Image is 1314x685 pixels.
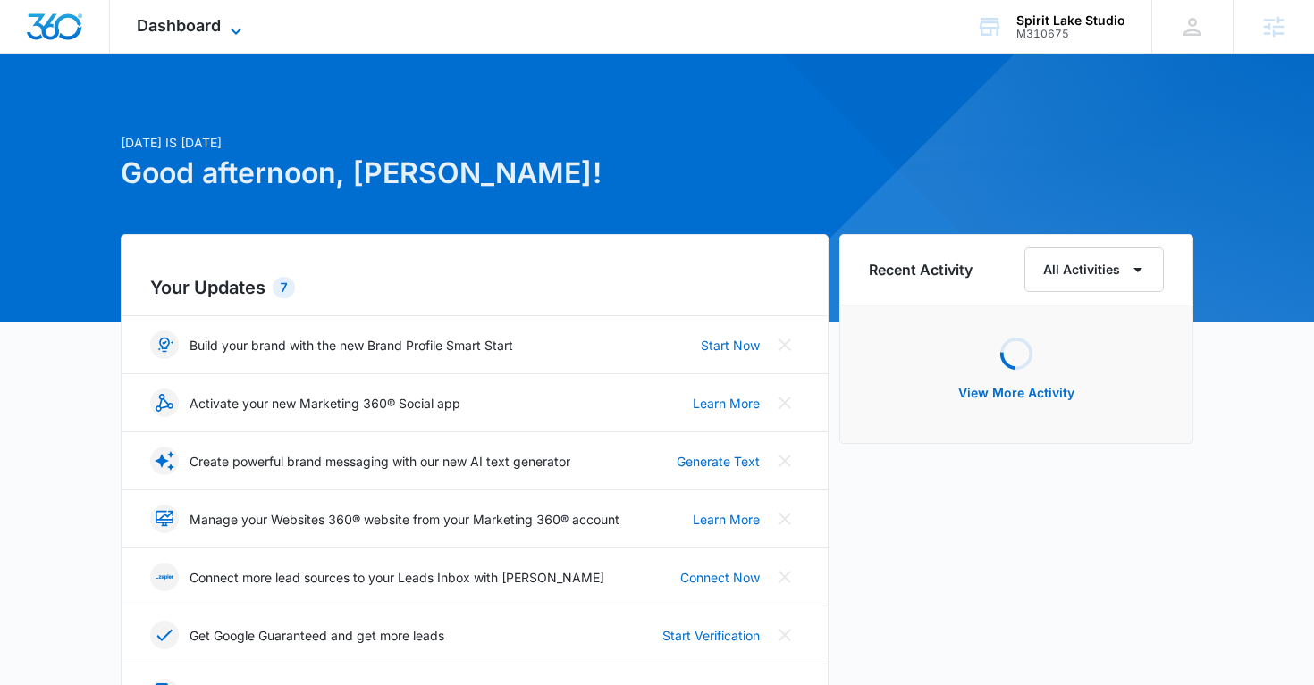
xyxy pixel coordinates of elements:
[771,505,799,533] button: Close
[701,336,760,355] a: Start Now
[1016,28,1125,40] div: account id
[940,372,1092,414] button: View More Activity
[1024,247,1164,292] button: All Activities
[677,452,760,471] a: Generate Text
[662,626,760,645] a: Start Verification
[771,447,799,475] button: Close
[190,510,619,529] p: Manage your Websites 360® website from your Marketing 360® account
[190,568,604,587] p: Connect more lead sources to your Leads Inbox with [PERSON_NAME]
[1016,13,1125,28] div: account name
[693,510,760,529] a: Learn More
[273,277,295,298] div: 7
[150,274,799,301] h2: Your Updates
[190,336,513,355] p: Build your brand with the new Brand Profile Smart Start
[771,388,799,417] button: Close
[137,16,221,35] span: Dashboard
[771,621,799,649] button: Close
[869,259,973,280] h6: Recent Activity
[121,133,829,152] p: [DATE] is [DATE]
[680,568,760,587] a: Connect Now
[190,394,460,413] p: Activate your new Marketing 360® Social app
[771,330,799,359] button: Close
[190,452,570,471] p: Create powerful brand messaging with our new AI text generator
[190,626,444,645] p: Get Google Guaranteed and get more leads
[121,152,829,195] h1: Good afternoon, [PERSON_NAME]!
[693,394,760,413] a: Learn More
[771,563,799,591] button: Close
